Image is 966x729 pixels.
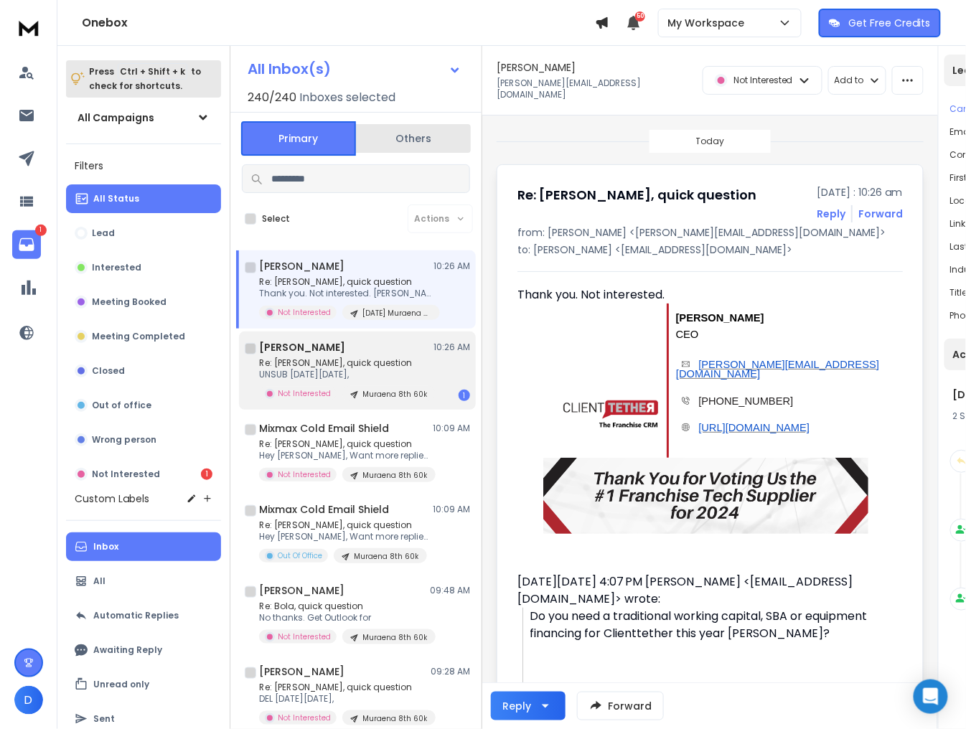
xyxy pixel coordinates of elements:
button: Primary [241,121,356,156]
p: Not Interested [733,75,793,86]
button: All Inbox(s) [236,55,473,83]
button: Get Free Credits [819,9,941,37]
p: Muraena 8th 60k [362,470,427,481]
img: AD_4nXfrIet38eEEML-RRr-3kzdMTmrJIXhZI4zctIOgXuz1LNqTQsM02QZ-Qbor7k1Cf4pEPyES8-dVCu6oX6gu4ajXsM8aq... [682,423,690,431]
img: AD_4nXcK_C4QW3QZU1gHTdZ8N361Cd-QAk1khujh0QqpARf4nW0p7uhABYLcfjr5kkfDGY_aQzkQc8XBBZW_CxdwrOd-uhyDw... [562,395,660,432]
h1: All Inbox(s) [248,62,331,76]
p: 10:26 AM [433,342,470,353]
div: Thank you. Not interested. [517,286,891,304]
button: All Campaigns [66,103,221,132]
p: No thanks. Get Outlook for [259,612,431,624]
button: Closed [66,357,221,385]
p: Muraena 8th 60k [362,389,427,400]
div: Reply [502,699,531,713]
div: Forward [858,207,903,221]
p: Sent [93,713,115,725]
p: Add to [835,75,864,86]
img: AD_4nXeB73MJhynawhwbHQxExZD1nLs1tHZlfkW2WWsU7UQmz6AHaHL1LoePkb1DLn6P4vnmWUw3S7AtLJpjiHJXd-SyXNfC5... [682,360,690,368]
h1: [PERSON_NAME] [259,664,344,679]
span: Ctrl + Shift + k [118,63,187,80]
p: 10:09 AM [433,504,470,515]
p: Re: [PERSON_NAME], quick question [259,438,431,450]
button: Automatic Replies [66,601,221,630]
button: Reply [817,207,845,221]
p: All Status [93,193,139,204]
button: Inbox [66,532,221,561]
p: Not Interested [278,388,331,399]
p: DEL [DATE][DATE], [259,693,431,705]
p: Closed [92,365,125,377]
a: 1 [12,230,41,259]
h1: Onebox [82,14,595,32]
span: [PERSON_NAME][EMAIL_ADDRESS][DOMAIN_NAME] [676,359,879,380]
p: Lead [92,227,115,239]
button: Out of office [66,391,221,420]
button: Awaiting Reply [66,636,221,664]
h1: Re: [PERSON_NAME], quick question [517,185,756,205]
label: Select [262,213,290,225]
p: Not Interested [278,307,331,318]
button: Meeting Booked [66,288,221,316]
button: Forward [577,692,664,720]
p: Interested [92,262,141,273]
h1: [PERSON_NAME] [259,259,344,273]
button: Meeting Completed [66,322,221,351]
span: [PHONE_NUMBER] [698,395,793,407]
p: 09:48 AM [430,585,470,596]
p: Get Free Credits [849,16,931,30]
p: Inbox [93,541,118,552]
h1: [PERSON_NAME] [259,340,345,354]
p: Thank you. Not interested. [PERSON_NAME] [259,288,431,299]
span: [URL][DOMAIN_NAME] [698,422,810,433]
img: logo [14,14,43,41]
p: All [93,575,105,587]
button: Others [356,123,471,154]
button: Unread only [66,670,221,699]
p: Unread only [93,679,149,690]
h3: Custom Labels [75,492,149,506]
h1: All Campaigns [78,110,154,125]
p: Hey [PERSON_NAME], Want more replies to [259,450,431,461]
p: 1 [35,225,47,236]
p: Muraena 8th 60k [362,713,427,724]
span: CEO [676,329,699,340]
p: Re: [PERSON_NAME], quick question [259,276,431,288]
a: [URL][DOMAIN_NAME] [698,419,810,436]
p: to: [PERSON_NAME] <[EMAIL_ADDRESS][DOMAIN_NAME]> [517,243,903,257]
div: [DATE][DATE] 4:07 PM [PERSON_NAME] <[EMAIL_ADDRESS][DOMAIN_NAME]> wrote: [517,573,891,608]
p: Awaiting Reply [93,644,162,656]
button: Not Interested1 [66,460,221,489]
p: Not Interested [92,469,160,480]
p: Muraena 8th 60k [362,632,427,643]
button: D [14,686,43,715]
h1: Mixmax Cold Email Shield [259,421,389,436]
a: [PERSON_NAME][EMAIL_ADDRESS][DOMAIN_NAME] [676,356,879,382]
img: AD_4nXfpwWlC2xfkEQX3Wv8rOCwErfyhRLmJhWgy5NZXCqxVJt-iWHDJCY2g04DBflfMG87I5L9_egD8srGc3HW_ZGeiD-U_N... [543,458,868,534]
p: Press to check for shortcuts. [89,65,201,93]
span: 240 / 240 [248,89,296,106]
button: Reply [491,692,566,720]
p: Re: [PERSON_NAME], quick question [259,682,431,693]
div: Open Intercom Messenger [914,679,948,714]
p: Hey [PERSON_NAME], Want more replies to [259,531,431,542]
button: Interested [66,253,221,282]
p: Wrong person [92,434,156,446]
p: Not Interested [278,469,331,480]
p: Re: [PERSON_NAME], quick question [259,357,431,369]
p: Not Interested [278,631,331,642]
p: 10:26 AM [433,260,470,272]
span: [PERSON_NAME] [676,312,764,324]
button: All [66,567,221,596]
p: UNSUB [DATE][DATE], [259,369,431,380]
p: Re: Bola, quick question [259,601,431,612]
span: 50 [635,11,645,22]
p: Muraena 8th 60k [354,551,418,562]
p: Today [696,136,725,147]
p: Out of office [92,400,151,411]
p: Re: [PERSON_NAME], quick question [259,519,431,531]
p: Automatic Replies [93,610,179,621]
p: Out Of Office [278,550,322,561]
h1: [PERSON_NAME] [259,583,344,598]
button: Wrong person [66,425,221,454]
